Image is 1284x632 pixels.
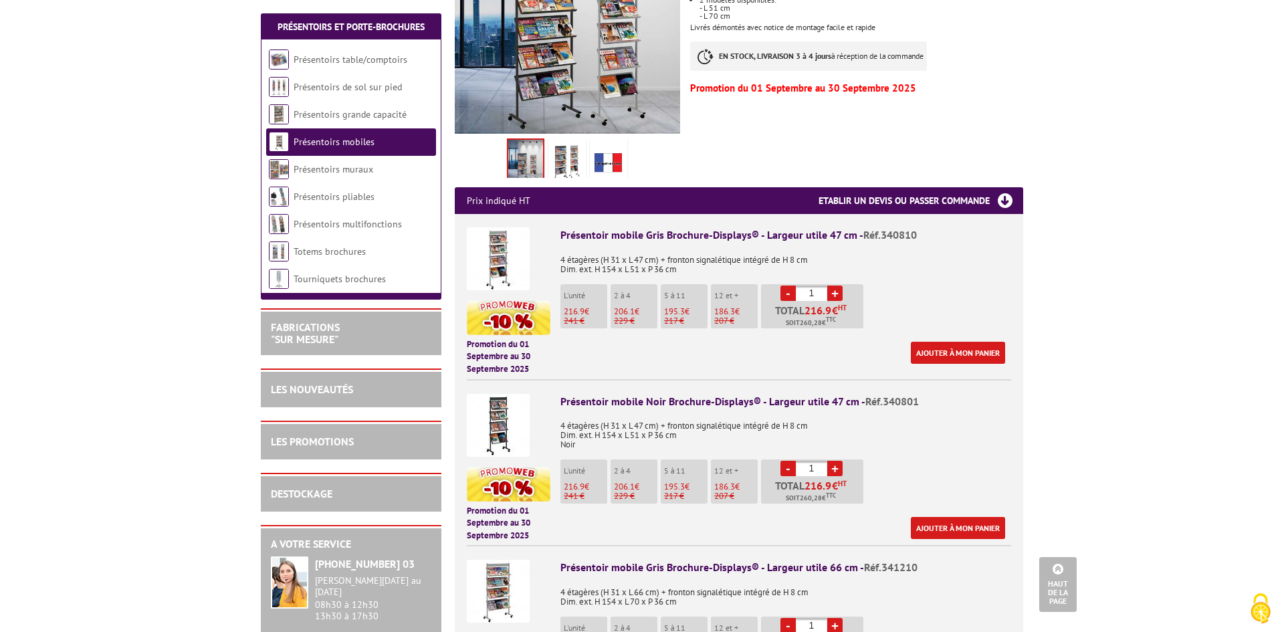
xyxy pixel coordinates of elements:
a: LES PROMOTIONS [271,435,354,448]
p: 217 € [664,316,708,326]
div: Présentoir mobile Gris Brochure-Displays® - Largeur utile 66 cm - [560,560,1011,575]
div: [PERSON_NAME][DATE] au [DATE] [315,575,431,598]
span: 195.3 [664,481,685,492]
div: Présentoir mobile Gris Brochure-Displays® - Largeur utile 47 cm - [560,227,1011,243]
p: Promotion du 01 Septembre au 30 Septembre 2025 [690,84,1023,92]
p: € [714,482,758,492]
img: Présentoir mobile Noir Brochure-Displays® - Largeur utile 47 cm [467,394,530,457]
a: Présentoirs table/comptoirs [294,54,407,66]
p: € [614,307,657,316]
p: 241 € [564,316,607,326]
span: 186.3 [714,481,735,492]
img: Tourniquets brochures [269,269,289,289]
p: Prix indiqué HT [467,187,530,214]
div: - L 51 cm [700,4,1023,12]
p: L'unité [564,291,607,300]
a: Présentoirs de sol sur pied [294,81,402,93]
sup: TTC [826,492,836,499]
div: Présentoir mobile Noir Brochure-Displays® - Largeur utile 47 cm - [560,394,1011,409]
a: Présentoirs grande capacité [294,108,407,120]
sup: HT [838,303,847,312]
a: Tourniquets brochures [294,273,386,285]
span: 260,28 [800,493,822,504]
h3: Etablir un devis ou passer commande [819,187,1023,214]
p: 4 étagères (H 31 x L 47 cm) + fronton signalétique intégré de H 8 cm Dim. ext. H 154 x L 51 x P 3... [560,246,1011,274]
a: Haut de la page [1039,557,1077,612]
span: € [832,480,838,491]
a: - [780,286,796,301]
span: € [832,305,838,316]
a: Présentoirs et Porte-brochures [278,21,425,33]
a: DESTOCKAGE [271,487,332,500]
strong: [PHONE_NUMBER] 03 [315,557,415,570]
p: Promotion du 01 Septembre au 30 Septembre 2025 [467,505,550,542]
p: € [614,482,657,492]
p: € [664,482,708,492]
div: 08h30 à 12h30 13h30 à 17h30 [315,575,431,621]
div: - L 70 cm [700,12,1023,20]
a: Présentoirs pliables [294,191,374,203]
p: 4 étagères (H 31 x L 47 cm) + fronton signalétique intégré de H 8 cm Dim. ext. H 154 x L 51 x P 3... [560,412,1011,449]
img: Présentoir mobile Gris Brochure-Displays® - Largeur utile 66 cm [467,560,530,623]
p: € [564,307,607,316]
span: 216.9 [805,480,832,491]
img: promotion [467,300,550,335]
img: Présentoirs pliables [269,187,289,207]
p: 12 et + [714,291,758,300]
p: 2 à 4 [614,291,657,300]
a: Présentoirs muraux [294,163,373,175]
a: + [827,286,843,301]
span: 260,28 [800,318,822,328]
strong: EN STOCK, LIVRAISON 3 à 4 jours [719,51,831,61]
img: Présentoirs muraux [269,159,289,179]
span: 186.3 [714,306,735,317]
a: LES NOUVEAUTÉS [271,383,353,396]
img: Présentoir mobile Gris Brochure-Displays® - Largeur utile 47 cm [467,227,530,290]
p: Total [764,480,863,504]
p: 12 et + [714,466,758,476]
p: 241 € [564,492,607,501]
a: Présentoirs mobiles [294,136,374,148]
span: 216.9 [564,306,584,317]
p: 229 € [614,316,657,326]
img: Totems brochures [269,241,289,261]
a: FABRICATIONS"Sur Mesure" [271,320,340,346]
a: Présentoirs multifonctions [294,218,402,230]
p: 5 à 11 [664,291,708,300]
img: Présentoirs table/comptoirs [269,49,289,70]
p: 4 étagères (H 31 x L 66 cm) + fronton signalétique intégré de H 8 cm Dim. ext. H 154 x L 70 x P 3... [560,578,1011,607]
span: Soit € [786,493,836,504]
p: € [664,307,708,316]
p: 2 à 4 [614,466,657,476]
p: à réception de la commande [690,41,927,71]
button: Cookies (fenêtre modale) [1237,587,1284,632]
a: + [827,461,843,476]
span: Réf.341210 [864,560,918,574]
img: etageres_bibliotheques_340810.jpg [551,141,583,183]
a: Totems brochures [294,245,366,257]
img: edimeta_produit_fabrique_en_france.jpg [593,141,625,183]
img: Présentoirs multifonctions [269,214,289,234]
sup: TTC [826,316,836,323]
a: Ajouter à mon panier [911,517,1005,539]
img: presentoir_mobile_gris_brochure_displays_47_66cm_340810_340801_341210_341201_.jpg [508,140,543,181]
h2: A votre service [271,538,431,550]
img: Présentoirs grande capacité [269,104,289,124]
img: promotion [467,467,550,502]
span: Réf.340810 [863,228,917,241]
p: 229 € [614,492,657,501]
img: Présentoirs de sol sur pied [269,77,289,97]
p: 207 € [714,492,758,501]
p: Promotion du 01 Septembre au 30 Septembre 2025 [467,338,550,376]
span: Soit € [786,318,836,328]
img: widget-service.jpg [271,556,308,609]
img: Présentoirs mobiles [269,132,289,152]
p: Total [764,305,863,328]
img: Cookies (fenêtre modale) [1244,592,1277,625]
p: 5 à 11 [664,466,708,476]
span: Réf.340801 [865,395,919,408]
span: 216.9 [805,305,832,316]
a: Ajouter à mon panier [911,342,1005,364]
span: 206.1 [614,481,635,492]
span: 195.3 [664,306,685,317]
